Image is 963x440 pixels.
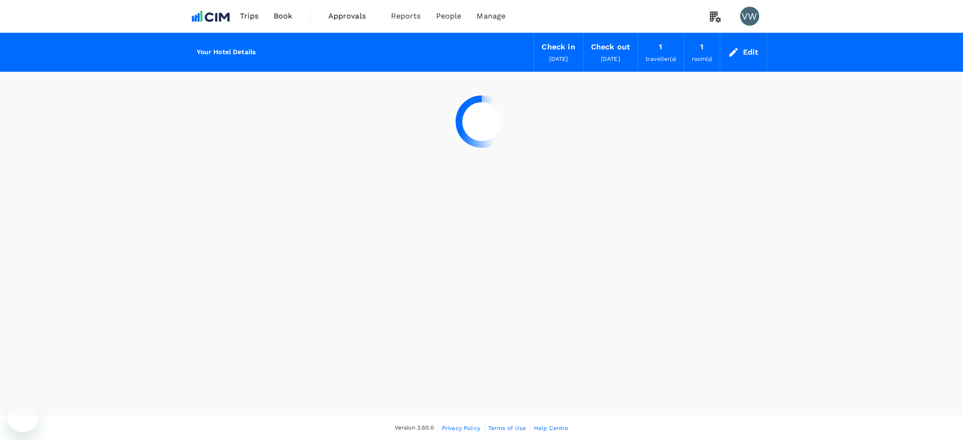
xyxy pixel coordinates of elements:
[740,7,759,26] div: VW
[692,56,712,62] span: room(s)
[659,40,662,54] div: 1
[391,10,421,22] span: Reports
[534,423,569,433] a: Help Centre
[395,423,434,433] span: Version 3.50.0
[743,46,759,59] div: Edit
[534,425,569,431] span: Help Centre
[477,10,505,22] span: Manage
[442,423,480,433] a: Privacy Policy
[328,10,376,22] span: Approvals
[700,40,704,54] div: 1
[274,10,293,22] span: Book
[240,10,258,22] span: Trips
[8,402,38,432] iframe: Button to launch messaging window
[197,47,256,57] h6: Your Hotel Details
[591,40,630,54] div: Check out
[549,56,568,62] span: [DATE]
[488,425,526,431] span: Terms of Use
[646,56,676,62] span: traveller(s)
[601,56,620,62] span: [DATE]
[442,425,480,431] span: Privacy Policy
[189,6,233,27] img: CIM ENVIRONMENTAL PTY LTD
[542,40,575,54] div: Check in
[436,10,462,22] span: People
[488,423,526,433] a: Terms of Use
